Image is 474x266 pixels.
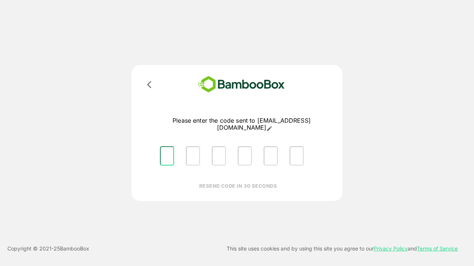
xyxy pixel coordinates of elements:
input: Please enter OTP character 1 [160,146,174,166]
a: Terms of Service [417,245,458,252]
p: This site uses cookies and by using this site you agree to our and [227,244,458,253]
input: Please enter OTP character 5 [264,146,278,166]
img: bamboobox [187,74,296,95]
p: Please enter the code sent to [EMAIL_ADDRESS][DOMAIN_NAME] [154,117,329,132]
input: Please enter OTP character 3 [212,146,226,166]
a: Privacy Policy [374,245,408,252]
input: Please enter OTP character 6 [290,146,304,166]
input: Please enter OTP character 2 [186,146,200,166]
input: Please enter OTP character 4 [238,146,252,166]
p: Copyright © 2021- 25 BambooBox [7,244,89,253]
